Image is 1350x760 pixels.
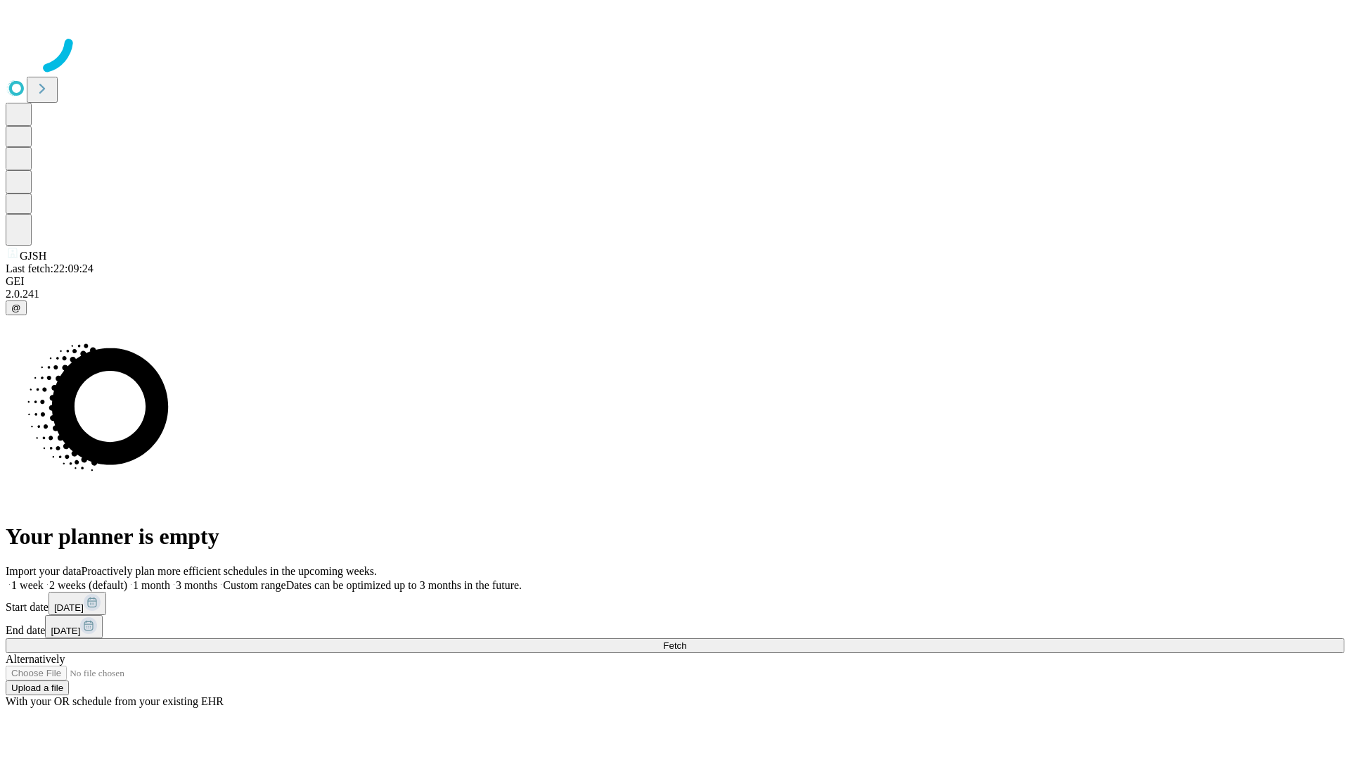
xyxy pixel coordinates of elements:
[6,565,82,577] span: Import your data
[51,626,80,636] span: [DATE]
[49,592,106,615] button: [DATE]
[6,680,69,695] button: Upload a file
[223,579,285,591] span: Custom range
[11,303,21,313] span: @
[6,695,224,707] span: With your OR schedule from your existing EHR
[6,275,1344,288] div: GEI
[82,565,377,577] span: Proactively plan more efficient schedules in the upcoming weeks.
[11,579,44,591] span: 1 week
[6,262,94,274] span: Last fetch: 22:09:24
[20,250,46,262] span: GJSH
[176,579,217,591] span: 3 months
[286,579,522,591] span: Dates can be optimized up to 3 months in the future.
[6,300,27,315] button: @
[133,579,170,591] span: 1 month
[49,579,127,591] span: 2 weeks (default)
[6,638,1344,653] button: Fetch
[6,524,1344,550] h1: Your planner is empty
[45,615,103,638] button: [DATE]
[54,602,84,613] span: [DATE]
[6,592,1344,615] div: Start date
[6,288,1344,300] div: 2.0.241
[6,615,1344,638] div: End date
[663,640,686,651] span: Fetch
[6,653,65,665] span: Alternatively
